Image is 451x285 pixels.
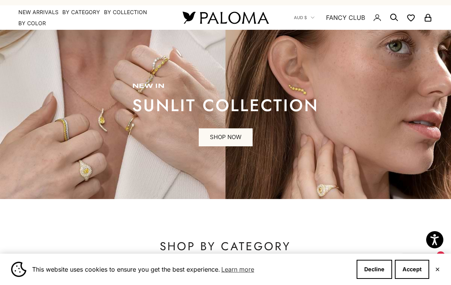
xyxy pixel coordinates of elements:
[294,14,307,21] span: AUD $
[36,239,414,254] p: SHOP BY CATEGORY
[18,8,58,16] a: NEW ARRIVALS
[18,8,164,27] nav: Primary navigation
[132,98,319,113] p: sunlit collection
[11,262,26,277] img: Cookie banner
[294,14,315,21] button: AUD $
[104,8,147,16] summary: By Collection
[326,13,365,23] a: FANCY CLUB
[395,260,429,279] button: Accept
[220,264,255,275] a: Learn more
[199,128,253,147] a: SHOP NOW
[18,19,46,27] summary: By Color
[435,267,440,272] button: Close
[62,8,100,16] summary: By Category
[294,5,433,30] nav: Secondary navigation
[32,264,350,275] span: This website uses cookies to ensure you get the best experience.
[132,83,319,90] p: new in
[357,260,392,279] button: Decline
